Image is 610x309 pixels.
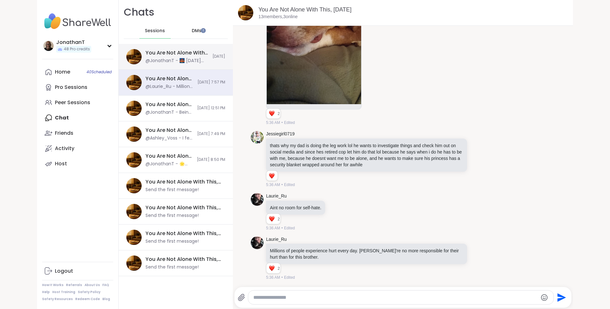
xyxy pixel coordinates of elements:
[55,84,87,91] div: Pro Sessions
[145,58,209,64] div: @JonathanT - 🌉 [DATE] Topic 🌉 What’s one way you build connection when you feel isolated? Isolati...
[145,161,193,167] div: @JonathanT - 🌟 [DATE] Topic 🌟 Have you ever felt like you needed to constantly apologize for your...
[42,263,113,279] a: Logout
[281,182,283,188] span: •
[251,193,264,206] img: https://sharewell-space-live.sfo3.digitaloceanspaces.com/user-generated/06ea934e-c718-4eb8-9caa-9...
[145,178,221,185] div: You Are Not Alone With This, [DATE]
[126,75,142,90] img: You Are Not Alone With This, Sep 06
[102,283,109,287] a: FAQ
[284,275,295,280] span: Edited
[266,109,278,119] div: Reaction list
[266,214,278,224] div: Reaction list
[266,275,280,280] span: 5:36 AM
[55,99,90,106] div: Peer Sessions
[270,142,463,168] p: thats why my dad is doing the leg work lol he wants to investigate things and check him out on so...
[55,130,73,137] div: Friends
[268,111,275,116] button: Reactions: love
[145,101,193,108] div: You Are Not Alone With This, [DATE]
[64,47,90,52] span: 48 Pro credits
[201,28,206,33] iframe: Spotlight
[78,290,100,294] a: Safety Policy
[266,193,287,199] a: Laurie_Ru
[281,225,283,231] span: •
[281,275,283,280] span: •
[145,83,194,90] div: @Laurie_Ru - Millions of people experience hurt every day. [PERSON_NAME]'re no more responsible f...
[266,182,280,188] span: 5:36 AM
[124,5,154,19] h1: Chats
[554,290,568,305] button: Send
[66,283,82,287] a: Referrals
[42,80,113,95] a: Pro Sessions
[126,126,142,142] img: You Are Not Alone With This, Sep 05
[251,131,264,144] img: https://sharewell-space-live.sfo3.digitaloceanspaces.com/user-generated/3602621c-eaa5-4082-863a-9...
[192,28,201,34] span: DMs
[126,101,142,116] img: You Are Not Alone With This, Sep 06
[284,225,295,231] span: Edited
[197,157,225,162] span: [DATE] 8:50 PM
[145,256,221,263] div: You Are Not Alone With This, [DATE]
[268,266,275,271] button: Reactions: love
[145,28,165,34] span: Sessions
[126,178,142,193] img: You Are Not Alone With This, Sep 08
[284,120,295,126] span: Edited
[268,173,275,178] button: Reactions: love
[266,171,278,181] div: Reaction list
[197,80,225,85] span: [DATE] 7:57 PM
[145,230,221,237] div: You Are Not Alone With This, [DATE]
[55,268,73,275] div: Logout
[266,263,278,273] div: Reaction list
[145,238,199,245] div: Send the first message!
[281,120,283,126] span: •
[145,127,193,134] div: You Are Not Alone With This, [DATE]
[42,141,113,156] a: Activity
[43,41,54,51] img: JonathanT
[268,216,275,221] button: Reactions: love
[197,131,225,137] span: [DATE] 7:49 PM
[258,6,352,13] a: You Are Not Alone With This, [DATE]
[145,109,193,116] div: @JonathanT - Being intentional about the wins is so important!
[266,236,287,243] a: Laurie_Ru
[266,120,280,126] span: 5:36 AM
[270,205,321,211] p: Aint no room for self-hate.
[278,216,280,222] span: 2
[212,54,225,59] span: [DATE]
[278,111,280,117] span: 2
[86,69,112,75] span: 40 Scheduled
[126,255,142,271] img: You Are Not Alone With This, Sep 09
[145,49,209,56] div: You Are Not Alone With This, [DATE]
[126,204,142,219] img: You Are Not Alone With This, Sep 07
[278,266,280,271] span: 2
[126,230,142,245] img: You Are Not Alone With This, Sep 10
[258,14,298,20] p: 13 members, 3 online
[42,10,113,32] img: ShareWell Nav Logo
[55,68,70,75] div: Home
[42,283,63,287] a: How It Works
[145,204,221,211] div: You Are Not Alone With This, [DATE]
[197,105,225,111] span: [DATE] 12:51 PM
[55,160,67,167] div: Host
[251,236,264,249] img: https://sharewell-space-live.sfo3.digitaloceanspaces.com/user-generated/06ea934e-c718-4eb8-9caa-9...
[145,212,199,219] div: Send the first message!
[85,283,100,287] a: About Us
[145,75,194,82] div: You Are Not Alone With This, [DATE]
[42,64,113,80] a: Home40Scheduled
[42,297,73,301] a: Safety Resources
[56,39,91,46] div: JonathanT
[145,135,193,141] div: @Ashley_Voss - I feel deflated [DATE]. I feel like if I start talking it's just going to open a c...
[42,95,113,110] a: Peer Sessions
[284,182,295,188] span: Edited
[266,131,295,137] a: Jessiegirl0719
[145,153,193,160] div: You Are Not Alone With This, [DATE]
[540,294,548,301] button: Emoji picker
[145,264,199,270] div: Send the first message!
[270,248,463,260] p: Millions of people experience hurt every day. [PERSON_NAME]'re no more responsible for their hurt...
[52,290,75,294] a: Host Training
[253,294,537,301] textarea: Type your message
[42,290,50,294] a: Help
[55,145,74,152] div: Activity
[126,152,142,168] img: You Are Not Alone With This, Sep 04
[126,49,142,64] img: You Are Not Alone With This, Sep 07
[266,225,280,231] span: 5:36 AM
[238,5,253,20] img: You Are Not Alone With This, Sep 06
[102,297,110,301] a: Blog
[75,297,100,301] a: Redeem Code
